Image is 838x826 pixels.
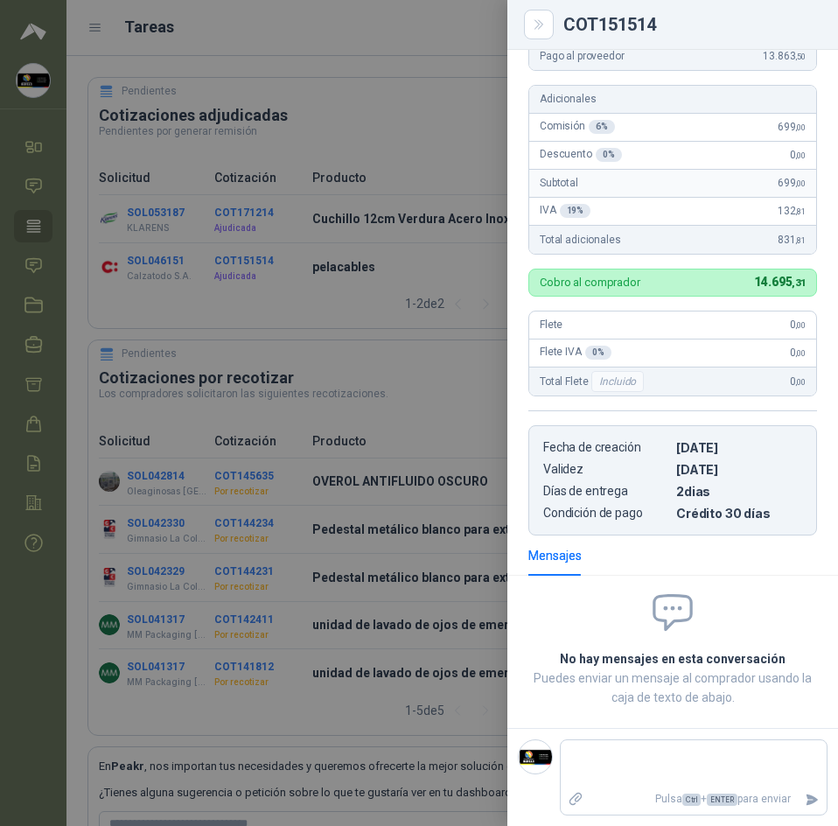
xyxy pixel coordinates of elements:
[795,377,806,387] span: ,00
[560,204,591,218] div: 19 %
[676,440,802,455] p: [DATE]
[795,52,806,61] span: ,50
[529,226,816,254] div: Total adicionales
[540,50,625,62] span: Pago al proveedor
[790,346,806,359] span: 0
[528,546,582,565] div: Mensajes
[519,740,552,773] img: Company Logo
[596,148,622,162] div: 0 %
[540,148,622,162] span: Descuento
[540,346,611,360] span: Flete IVA
[795,150,806,160] span: ,00
[540,371,647,392] span: Total Flete
[540,276,640,288] p: Cobro al comprador
[778,234,806,246] span: 831
[540,120,615,134] span: Comisión
[585,346,611,360] div: 0 %
[563,16,817,33] div: COT151514
[778,121,806,133] span: 699
[589,120,615,134] div: 6 %
[795,348,806,358] span: ,00
[528,668,817,707] p: Puedes enviar un mensaje al comprador usando la caja de texto de abajo.
[754,275,806,289] span: 14.695
[795,206,806,216] span: ,81
[590,784,799,815] p: Pulsa + para enviar
[561,784,590,815] label: Adjuntar archivos
[540,318,562,331] span: Flete
[778,177,806,189] span: 699
[676,506,802,521] p: Crédito 30 días
[540,177,578,189] span: Subtotal
[798,784,827,815] button: Enviar
[676,484,802,499] p: 2 dias
[790,375,806,388] span: 0
[778,205,806,217] span: 132
[790,149,806,161] span: 0
[763,50,806,62] span: 13.863
[707,794,737,806] span: ENTER
[543,440,669,455] p: Fecha de creación
[795,178,806,188] span: ,00
[543,506,669,521] p: Condición de pago
[528,14,549,35] button: Close
[543,462,669,477] p: Validez
[795,320,806,330] span: ,00
[682,794,701,806] span: Ctrl
[795,122,806,132] span: ,00
[792,277,806,289] span: ,31
[795,235,806,245] span: ,81
[790,318,806,331] span: 0
[543,484,669,499] p: Días de entrega
[540,204,590,218] span: IVA
[529,86,816,114] div: Adicionales
[591,371,644,392] div: Incluido
[528,649,817,668] h2: No hay mensajes en esta conversación
[676,462,802,477] p: [DATE]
